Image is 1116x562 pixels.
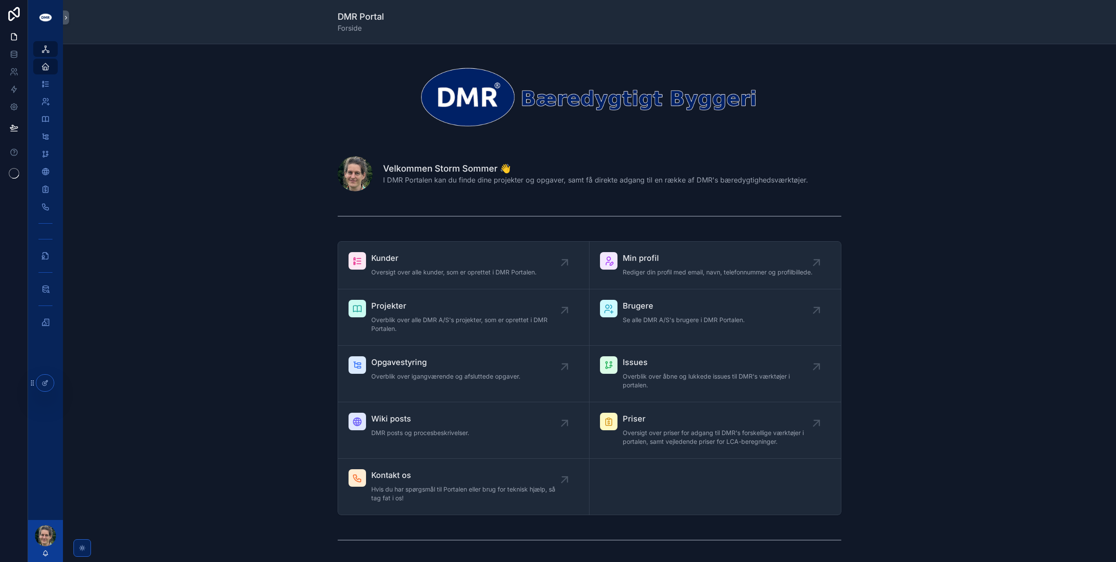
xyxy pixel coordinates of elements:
[623,268,813,277] span: Rediger din profil med email, navn, telefonnummer og profilbillede.
[371,372,520,381] span: Overblik over igangværende og afsluttede opgaver.
[371,485,565,502] span: Hvis du har spørgsmål til Portalen eller brug for teknisk hjælp, så tag fat i os!
[371,252,537,264] span: Kunder
[589,289,841,346] a: BrugereSe alle DMR A/S's brugere i DMR Portalen.
[623,252,813,264] span: Min profil
[28,35,63,341] div: scrollable content
[338,242,589,289] a: KunderOversigt over alle kunder, som er oprettet i DMR Portalen.
[371,300,565,312] span: Projekter
[589,242,841,289] a: Min profilRediger din profil med email, navn, telefonnummer og profilbillede.
[623,356,816,369] span: Issues
[371,316,565,333] span: Overblik over alle DMR A/S's projekter, som er oprettet i DMR Portalen.
[338,346,589,402] a: OpgavestyringOverblik over igangværende og afsluttede opgaver.
[338,459,589,515] a: Kontakt osHvis du har spørgsmål til Portalen eller brug for teknisk hjælp, så tag fat i os!
[623,316,745,324] span: Se alle DMR A/S's brugere i DMR Portalen.
[338,402,589,459] a: Wiki postsDMR posts og procesbeskrivelser.
[623,429,816,446] span: Oversigt over priser for adgang til DMR's forskellige værktøjer i portalen, samt vejledende prise...
[371,268,537,277] span: Oversigt over alle kunder, som er oprettet i DMR Portalen.
[371,469,565,481] span: Kontakt os
[371,356,520,369] span: Opgavestyring
[383,175,808,185] span: I DMR Portalen kan du finde dine projekter og opgaver, samt få direkte adgang til en række af DMR...
[38,11,52,25] img: App logo
[371,413,469,425] span: Wiki posts
[589,402,841,459] a: PriserOversigt over priser for adgang til DMR's forskellige værktøjer i portalen, samt vejledende...
[623,413,816,425] span: Priser
[623,300,745,312] span: Brugere
[371,429,469,437] span: DMR posts og procesbeskrivelser.
[338,11,384,23] h1: DMR Portal
[338,289,589,346] a: ProjekterOverblik over alle DMR A/S's projekter, som er oprettet i DMR Portalen.
[623,372,816,390] span: Overblik over åbne og lukkede issues til DMR's værktøjer i portalen.
[589,346,841,402] a: IssuesOverblik over åbne og lukkede issues til DMR's værktøjer i portalen.
[338,65,841,128] img: 30475-dmr_logo_baeredygtigt-byggeri_space-arround---noloco---narrow---transparrent---white-DMR.png
[383,162,808,175] h1: Velkommen Storm Sommer 👋
[338,23,384,33] span: Forside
